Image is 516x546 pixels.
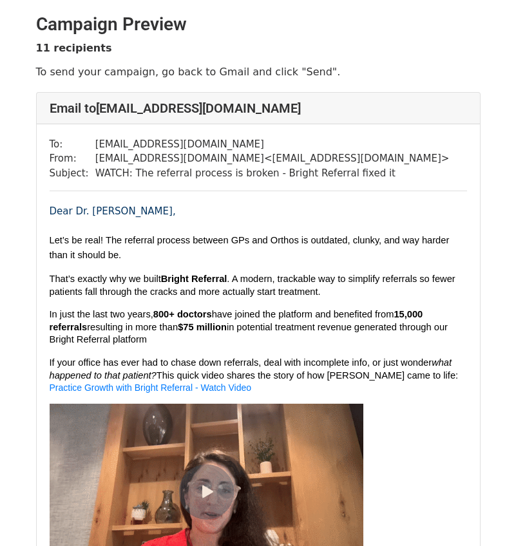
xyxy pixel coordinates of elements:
[50,204,467,219] div: ​Dear Dr. [PERSON_NAME],
[50,151,95,166] td: From:
[50,274,458,297] span: . A modern, trackable way to simplify referrals so fewer patients fall through the cracks and mor...
[50,309,153,319] span: In just the last two years,
[36,65,481,79] p: To send your campaign, go back to Gmail and click "Send".
[87,322,178,332] span: resulting in more than
[95,151,450,166] td: [EMAIL_ADDRESS][DOMAIN_NAME] < [EMAIL_ADDRESS][DOMAIN_NAME] >
[50,235,452,260] span: Let’s be real! The referral process between GPs and Orthos is outdated, clunky, and way harder th...
[95,137,450,152] td: [EMAIL_ADDRESS][DOMAIN_NAME]
[161,274,227,284] span: Bright Referral
[50,382,252,393] span: Practice Growth with Bright Referral - Watch Video
[95,166,450,181] td: WATCH: The referral process is broken - Bright Referral fixed it
[36,42,112,54] strong: 11 recipients
[50,309,426,332] span: 15,000 referrals
[50,274,161,284] span: That’s exactly why we built
[50,166,95,181] td: Subject:
[50,322,451,345] span: in potential treatment revenue generated through our Bright Referral platform
[50,357,432,368] span: If your office has ever had to chase down referrals, deal with incomplete info, or just wonder
[178,322,227,332] span: $75 million
[50,357,455,381] span: what happened to that patient?
[50,137,95,152] td: To:
[50,100,467,116] h4: Email to [EMAIL_ADDRESS][DOMAIN_NAME]
[157,370,458,381] span: This quick video shares the story of how [PERSON_NAME] came to life:
[50,381,252,393] a: Practice Growth with Bright Referral - Watch Video
[153,309,212,319] span: 800+ doctors
[36,14,481,35] h2: Campaign Preview
[212,309,394,319] span: have joined the platform and benefited from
